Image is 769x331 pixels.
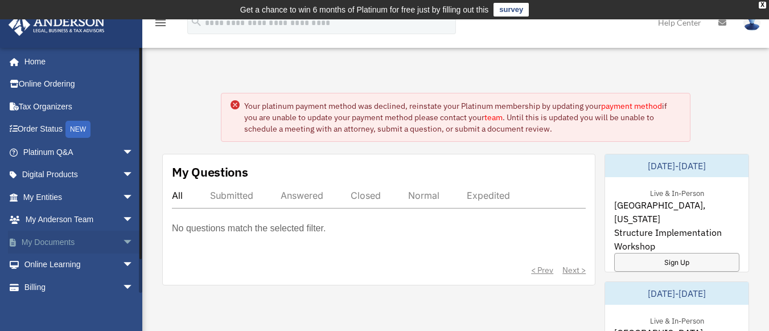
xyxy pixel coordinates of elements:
a: Order StatusNEW [8,118,151,141]
a: My Anderson Teamarrow_drop_down [8,209,151,231]
div: [DATE]-[DATE] [605,154,749,177]
div: All [172,190,183,201]
span: arrow_drop_down [122,164,145,187]
span: Structure Implementation Workshop [614,226,739,253]
p: No questions match the selected filter. [172,220,326,236]
div: Normal [408,190,439,201]
div: Submitted [210,190,253,201]
span: arrow_drop_down [122,231,145,254]
a: Digital Productsarrow_drop_down [8,164,151,186]
div: close [759,2,766,9]
span: arrow_drop_down [122,141,145,164]
a: My Entitiesarrow_drop_down [8,186,151,209]
a: My Documentsarrow_drop_down [8,231,151,254]
div: Your platinum payment method was declined, reinstate your Platinum membership by updating your if... [244,100,681,134]
a: Online Learningarrow_drop_down [8,254,151,276]
div: Live & In-Person [641,314,713,326]
div: Answered [281,190,323,201]
a: survey [494,3,529,17]
a: Tax Organizers [8,95,151,118]
span: arrow_drop_down [122,254,145,277]
span: arrow_drop_down [122,276,145,299]
i: search [190,15,203,28]
img: User Pic [743,14,760,31]
a: Platinum Q&Aarrow_drop_down [8,141,151,164]
span: arrow_drop_down [122,186,145,209]
div: My Questions [172,164,248,181]
a: menu [154,20,167,30]
i: menu [154,16,167,30]
a: Home [8,50,145,73]
a: Billingarrow_drop_down [8,276,151,299]
div: NEW [65,121,91,138]
div: Get a chance to win 6 months of Platinum for free just by filling out this [240,3,489,17]
a: payment method [601,101,662,111]
a: Sign Up [614,253,739,272]
a: Online Ordering [8,73,151,96]
div: Expedited [467,190,510,201]
div: Live & In-Person [641,186,713,198]
span: [GEOGRAPHIC_DATA], [US_STATE] [614,198,739,226]
img: Anderson Advisors Platinum Portal [5,14,108,36]
div: [DATE]-[DATE] [605,282,749,305]
div: Closed [351,190,381,201]
a: team [484,112,503,122]
span: arrow_drop_down [122,209,145,232]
